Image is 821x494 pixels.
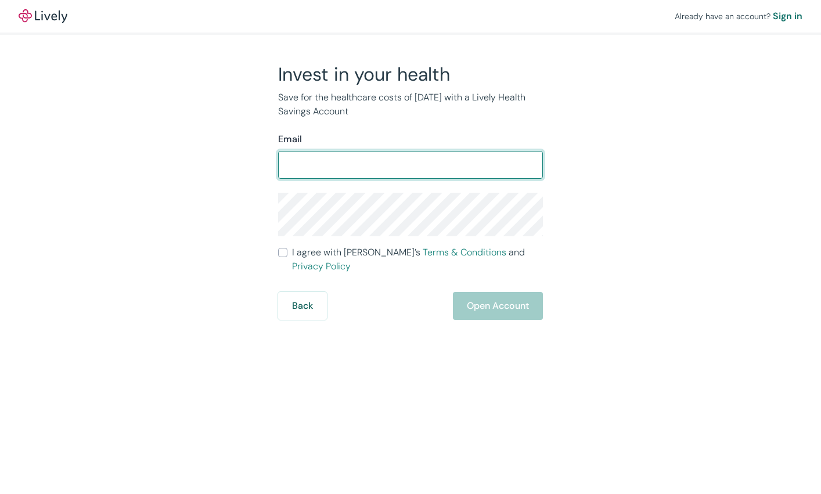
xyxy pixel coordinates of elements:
[278,63,543,86] h2: Invest in your health
[675,9,802,23] div: Already have an account?
[19,9,67,23] a: LivelyLively
[292,260,351,272] a: Privacy Policy
[278,292,327,320] button: Back
[773,9,802,23] a: Sign in
[292,246,543,273] span: I agree with [PERSON_NAME]’s and
[19,9,67,23] img: Lively
[278,91,543,118] p: Save for the healthcare costs of [DATE] with a Lively Health Savings Account
[278,132,302,146] label: Email
[423,246,506,258] a: Terms & Conditions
